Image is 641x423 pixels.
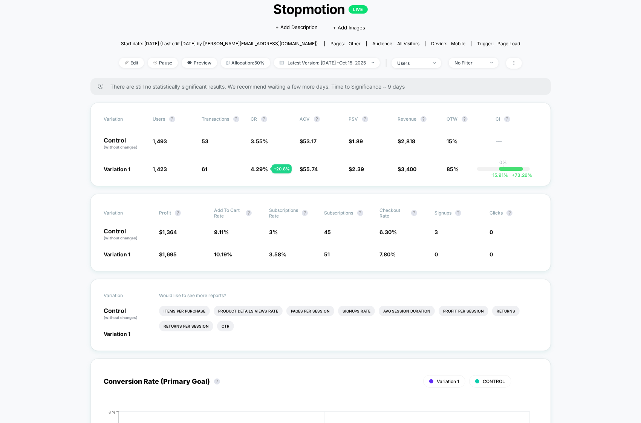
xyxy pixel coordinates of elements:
span: 1,364 [162,229,177,235]
span: mobile [451,41,465,46]
span: 3,400 [401,166,417,172]
li: Product Details Views Rate [214,306,283,316]
span: AOV [300,116,310,122]
span: 3 [434,229,438,235]
span: Page Load [497,41,520,46]
span: Profit [159,210,171,216]
span: 15% [447,138,458,144]
p: Control [104,137,145,150]
span: -15.91 % [490,172,508,178]
span: Variation 1 [437,379,459,384]
button: ? [169,116,175,122]
button: ? [302,210,308,216]
span: | [384,58,392,69]
button: ? [214,379,220,385]
button: ? [175,210,181,216]
span: 0 [490,229,493,235]
span: Revenue [398,116,417,122]
span: 53.17 [303,138,317,144]
span: --- [496,139,537,150]
span: 1,695 [162,251,177,257]
li: Ctr [217,321,234,331]
p: Control [104,228,151,241]
span: 45 [324,229,331,235]
img: end [153,61,157,64]
span: Preview [182,58,217,68]
span: Variation 1 [104,166,131,172]
button: ? [421,116,427,122]
span: 7.80 % [379,251,396,257]
li: Returns Per Session [159,321,213,331]
span: (without changes) [104,236,138,240]
span: Variation 1 [104,331,131,337]
p: Control [104,308,151,320]
span: $ [398,166,417,172]
div: Pages: [330,41,361,46]
p: Would like to see more reports? [159,293,537,298]
button: ? [246,210,252,216]
button: ? [314,116,320,122]
span: 0 [434,251,438,257]
span: + Add Images [333,25,365,31]
span: $ [398,138,416,144]
span: Variation [104,293,145,298]
span: Variation [104,207,145,219]
img: edit [125,61,129,64]
li: Items Per Purchase [159,306,210,316]
span: 55.74 [303,166,318,172]
span: All Visitors [397,41,419,46]
div: No Filter [454,60,485,66]
img: end [372,62,374,63]
span: CR [251,116,257,122]
p: | [503,165,504,171]
span: Clicks [490,210,503,216]
span: Signups [434,210,451,216]
span: Variation [104,116,145,122]
li: Returns [492,306,520,316]
span: Edit [119,58,144,68]
span: 3.55 % [251,138,268,144]
span: 1,493 [153,138,167,144]
span: 9.11 % [214,229,229,235]
span: 61 [202,166,208,172]
tspan: 8 % [109,409,116,414]
button: ? [411,210,417,216]
p: 0% [500,159,507,165]
span: Add To Cart Rate [214,207,242,219]
button: ? [233,116,239,122]
span: 4.29 % [251,166,268,172]
span: 10.19 % [214,251,232,257]
img: end [433,62,436,64]
span: Checkout Rate [379,207,407,219]
button: ? [506,210,512,216]
span: users [153,116,165,122]
button: ? [455,210,461,216]
span: Stopmotion [139,1,502,17]
span: 51 [324,251,330,257]
span: Subscriptions [324,210,353,216]
span: There are still no statistically significant results. We recommend waiting a few more days . Time... [111,83,536,90]
span: Subscriptions Rate [269,207,298,219]
span: $ [300,138,317,144]
button: ? [462,116,468,122]
span: 3 % [269,229,278,235]
span: (without changes) [104,315,138,320]
button: ? [362,116,368,122]
span: $ [300,166,318,172]
li: Avg Session Duration [379,306,435,316]
span: 1.89 [352,138,363,144]
span: OTW [447,116,488,122]
span: $ [159,229,177,235]
p: LIVE [349,5,367,14]
span: Transactions [202,116,229,122]
span: Allocation: 50% [221,58,270,68]
span: $ [159,251,177,257]
span: 53 [202,138,209,144]
span: 0 [490,251,493,257]
span: Latest Version: [DATE] - Oct 15, 2025 [274,58,380,68]
button: ? [504,116,510,122]
button: ? [357,210,363,216]
span: 73.26 % [508,172,532,178]
span: Variation 1 [104,251,131,257]
img: rebalance [226,61,229,65]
